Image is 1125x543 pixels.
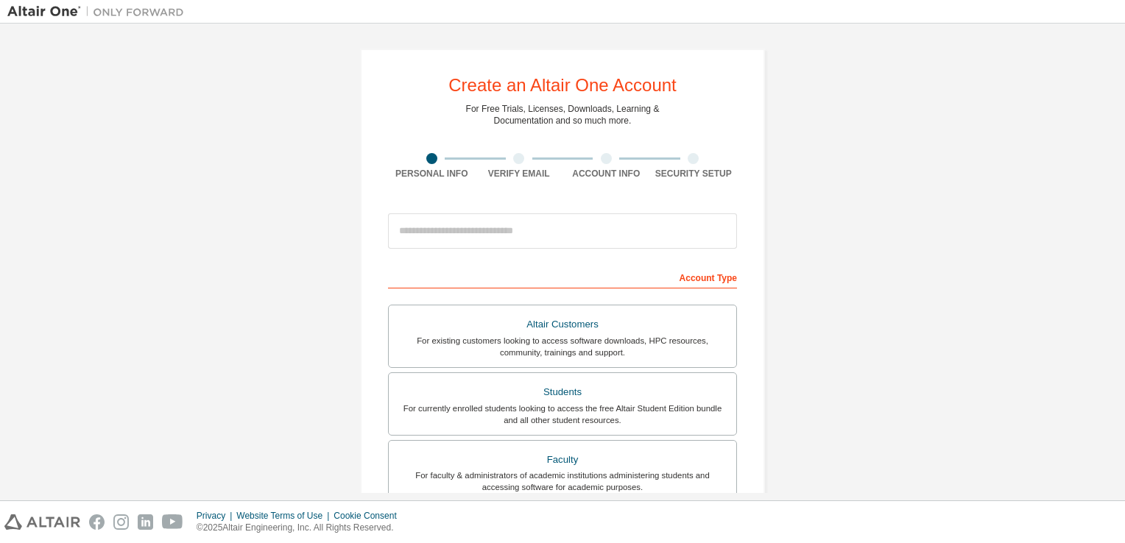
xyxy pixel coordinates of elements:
[398,402,727,426] div: For currently enrolled students looking to access the free Altair Student Edition bundle and all ...
[650,168,738,180] div: Security Setup
[197,522,406,534] p: © 2025 Altair Engineering, Inc. All Rights Reserved.
[476,168,563,180] div: Verify Email
[398,382,727,402] div: Students
[4,514,80,530] img: altair_logo.svg
[113,514,129,530] img: instagram.svg
[466,103,660,127] div: For Free Trials, Licenses, Downloads, Learning & Documentation and so much more.
[562,168,650,180] div: Account Info
[398,469,727,493] div: For faculty & administrators of academic institutions administering students and accessing softwa...
[138,514,153,530] img: linkedin.svg
[162,514,183,530] img: youtube.svg
[398,450,727,470] div: Faculty
[398,335,727,358] div: For existing customers looking to access software downloads, HPC resources, community, trainings ...
[236,510,334,522] div: Website Terms of Use
[197,510,236,522] div: Privacy
[7,4,191,19] img: Altair One
[334,510,405,522] div: Cookie Consent
[448,77,677,94] div: Create an Altair One Account
[398,314,727,335] div: Altair Customers
[388,265,737,288] div: Account Type
[388,168,476,180] div: Personal Info
[89,514,105,530] img: facebook.svg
